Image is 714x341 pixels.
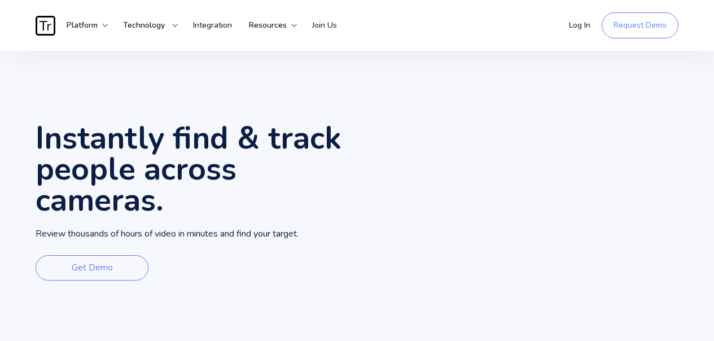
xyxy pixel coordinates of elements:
div: Resources [240,8,298,42]
strong: Resources [249,20,287,30]
img: Traces Logo [36,16,55,36]
strong: Platform [67,20,98,30]
strong: Technology [123,20,165,30]
a: Join Us [304,8,345,42]
a: Integration [185,8,240,42]
a: Get Demo [36,255,148,281]
a: Log In [560,8,599,42]
div: Technology [115,8,179,42]
p: Review thousands of hours of video in minutes and find your target. [36,227,299,241]
div: Platform [58,8,109,42]
a: Request Demo [602,12,678,38]
strong: Instantly find & track people across cameras. [36,117,341,221]
a: home [36,16,58,36]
